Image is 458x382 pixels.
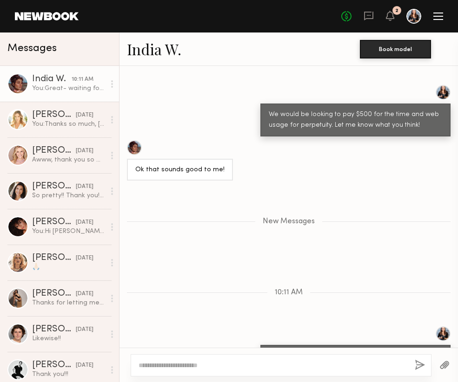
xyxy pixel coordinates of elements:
div: [DATE] [76,361,93,370]
div: [PERSON_NAME] [32,218,76,227]
span: 10:11 AM [275,289,303,297]
button: Book model [360,40,431,58]
div: India W. [32,75,72,84]
div: [PERSON_NAME] [32,361,76,370]
div: Thank you!!! [32,370,105,379]
div: Thanks for letting me know! Hope to work with you guys soon :) [32,298,105,307]
div: [DATE] [76,111,93,120]
a: Book model [360,45,431,52]
div: Ok that sounds good to me! [135,165,225,175]
div: Awww, thank you so much! Really appreciate it! Hope all is well! [32,155,105,164]
div: Likewise!! [32,334,105,343]
div: [PERSON_NAME] [32,325,76,334]
div: You: Hi [PERSON_NAME]! I'm [PERSON_NAME], I'm casting for a video shoot for a brand that makes gl... [32,227,105,236]
div: 2 [395,8,398,13]
div: 🙏🏻 [32,263,105,272]
div: We would be looking to pay $500 for the time and web usage for perpetuity. Let me know what you t... [269,110,442,131]
span: New Messages [263,218,315,226]
div: So pretty!! Thank you! 😊 [32,191,105,200]
div: [PERSON_NAME] [32,182,76,191]
div: [DATE] [76,325,93,334]
div: [PERSON_NAME] [32,146,76,155]
div: [DATE] [76,182,93,191]
div: [DATE] [76,147,93,155]
a: India W. [127,39,181,59]
div: [DATE] [76,254,93,263]
div: [DATE] [76,290,93,298]
div: [DATE] [76,218,93,227]
span: Messages [7,43,57,54]
div: 10:11 AM [72,75,93,84]
div: [PERSON_NAME] [32,110,76,120]
div: [PERSON_NAME] [32,289,76,298]
div: You: Great- waiting for my final green light and will send the booking! Thank you! [32,84,105,93]
div: [PERSON_NAME] [32,253,76,263]
div: You: Thanks so much, [PERSON_NAME]! That was fun and easy! Hope to book with you again soon! [GEO... [32,120,105,129]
